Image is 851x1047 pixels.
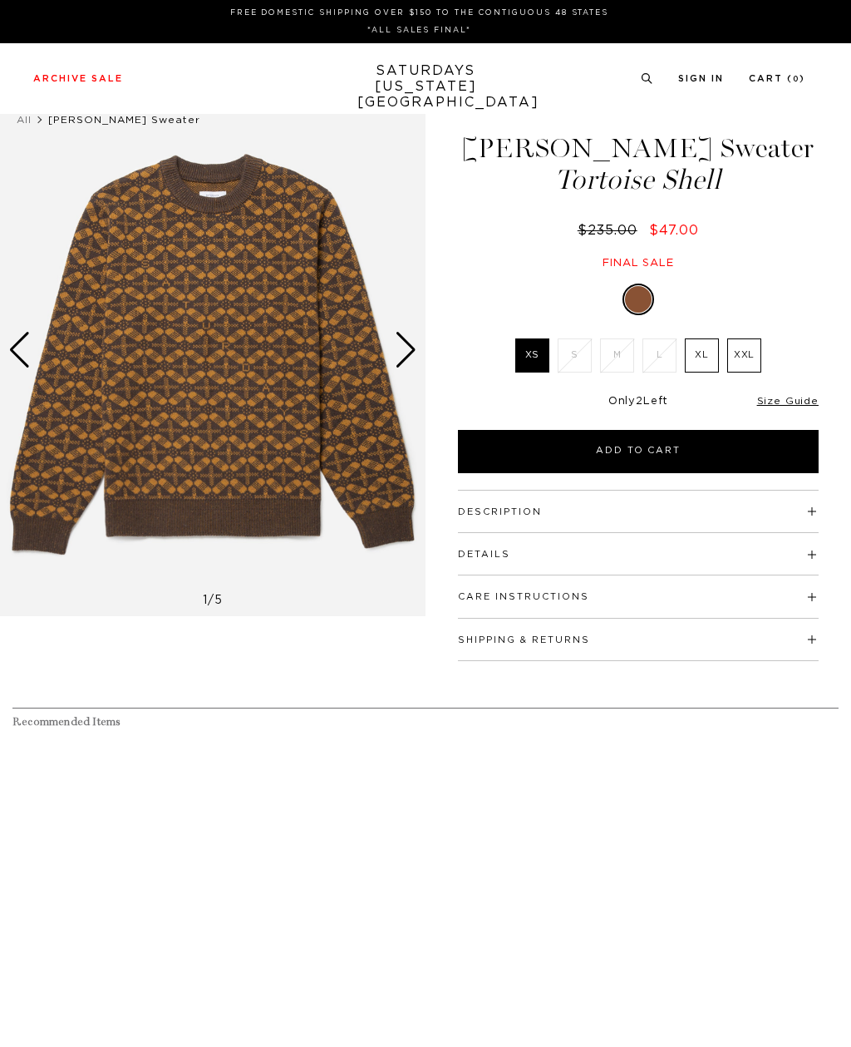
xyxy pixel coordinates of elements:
[455,256,821,270] div: Final sale
[649,224,699,237] span: $47.00
[458,635,590,644] button: Shipping & Returns
[749,74,805,83] a: Cart (0)
[357,63,494,111] a: SATURDAYS[US_STATE][GEOGRAPHIC_DATA]
[203,595,208,606] span: 1
[12,715,839,729] h4: Recommended Items
[395,332,417,368] div: Next slide
[458,430,819,473] button: Add to Cart
[685,338,719,373] label: XL
[636,396,643,407] span: 2
[458,592,589,601] button: Care Instructions
[455,166,821,194] span: Tortoise Shell
[678,74,724,83] a: Sign In
[757,396,819,406] a: Size Guide
[40,24,799,37] p: *ALL SALES FINAL*
[8,332,31,368] div: Previous slide
[455,135,821,194] h1: [PERSON_NAME] Sweater
[214,595,223,606] span: 5
[33,74,123,83] a: Archive Sale
[458,395,819,409] div: Only Left
[578,224,644,237] del: $235.00
[458,550,510,559] button: Details
[515,338,549,373] label: XS
[458,507,542,516] button: Description
[17,115,32,125] a: All
[727,338,761,373] label: XXL
[793,76,799,83] small: 0
[48,115,200,125] span: [PERSON_NAME] Sweater
[40,7,799,19] p: FREE DOMESTIC SHIPPING OVER $150 TO THE CONTIGUOUS 48 STATES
